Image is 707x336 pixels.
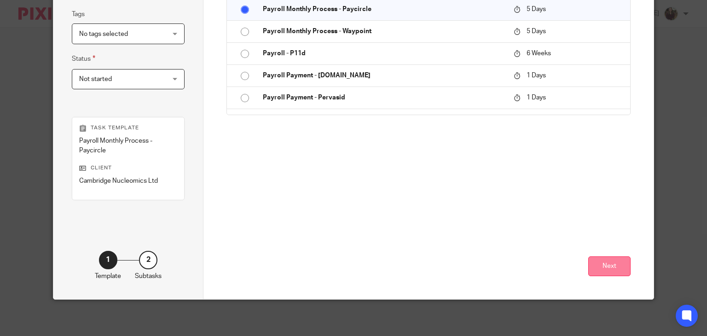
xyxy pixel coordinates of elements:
[263,71,504,80] p: Payroll Payment - [DOMAIN_NAME]
[263,5,504,14] p: Payroll Monthly Process - Paycircle
[263,93,504,102] p: Payroll Payment - Pervasid
[588,256,631,276] button: Next
[72,53,95,64] label: Status
[72,10,85,19] label: Tags
[527,6,546,12] span: 5 Days
[79,164,177,172] p: Client
[527,28,546,35] span: 5 Days
[135,272,162,281] p: Subtasks
[79,136,177,155] p: Payroll Monthly Process - Paycircle
[527,50,551,57] span: 6 Weeks
[263,27,504,36] p: Payroll Monthly Process - Waypoint
[263,49,504,58] p: Payroll - P11d
[95,272,121,281] p: Template
[79,124,177,132] p: Task template
[139,251,157,269] div: 2
[79,31,128,37] span: No tags selected
[79,176,177,185] p: Cambridge Nucleomics Ltd
[79,76,112,82] span: Not started
[527,94,546,101] span: 1 Days
[99,251,117,269] div: 1
[527,72,546,79] span: 1 Days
